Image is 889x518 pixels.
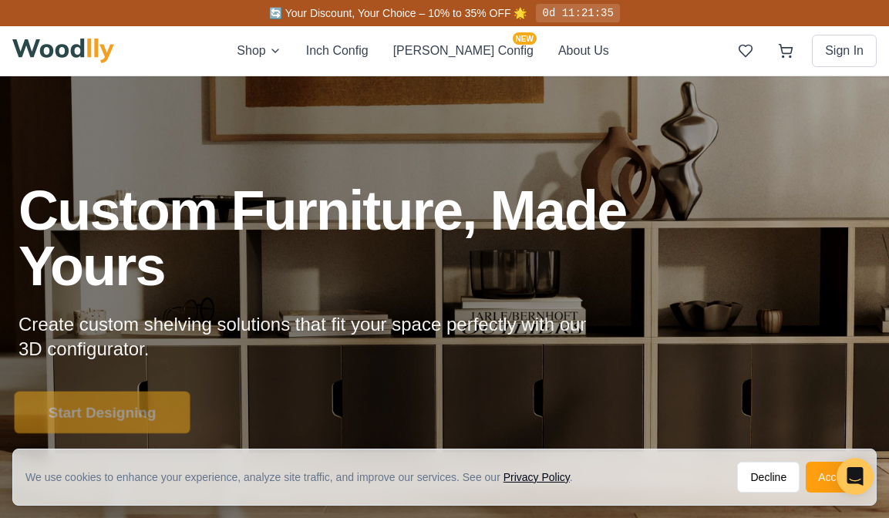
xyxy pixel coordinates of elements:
button: Accept [806,462,864,493]
img: Woodlly [12,39,114,63]
div: 0d 11:21:35 [536,4,619,22]
a: Privacy Policy [503,471,570,483]
span: NEW [513,32,537,45]
button: [PERSON_NAME] ConfigNEW [393,42,534,60]
span: 🔄 Your Discount, Your Choice – 10% to 35% OFF 🌟 [269,7,527,19]
p: Create custom shelving solutions that fit your space perfectly with our 3D configurator. [19,312,611,362]
button: Sign In [812,35,877,67]
div: We use cookies to enhance your experience, analyze site traffic, and improve our services. See our . [25,469,585,485]
button: About Us [558,42,609,60]
button: Inch Config [306,42,369,60]
div: Open Intercom Messenger [837,458,874,495]
h1: Custom Furniture, Made Yours [19,183,709,294]
button: Shop [237,42,281,60]
button: Decline [737,462,800,493]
